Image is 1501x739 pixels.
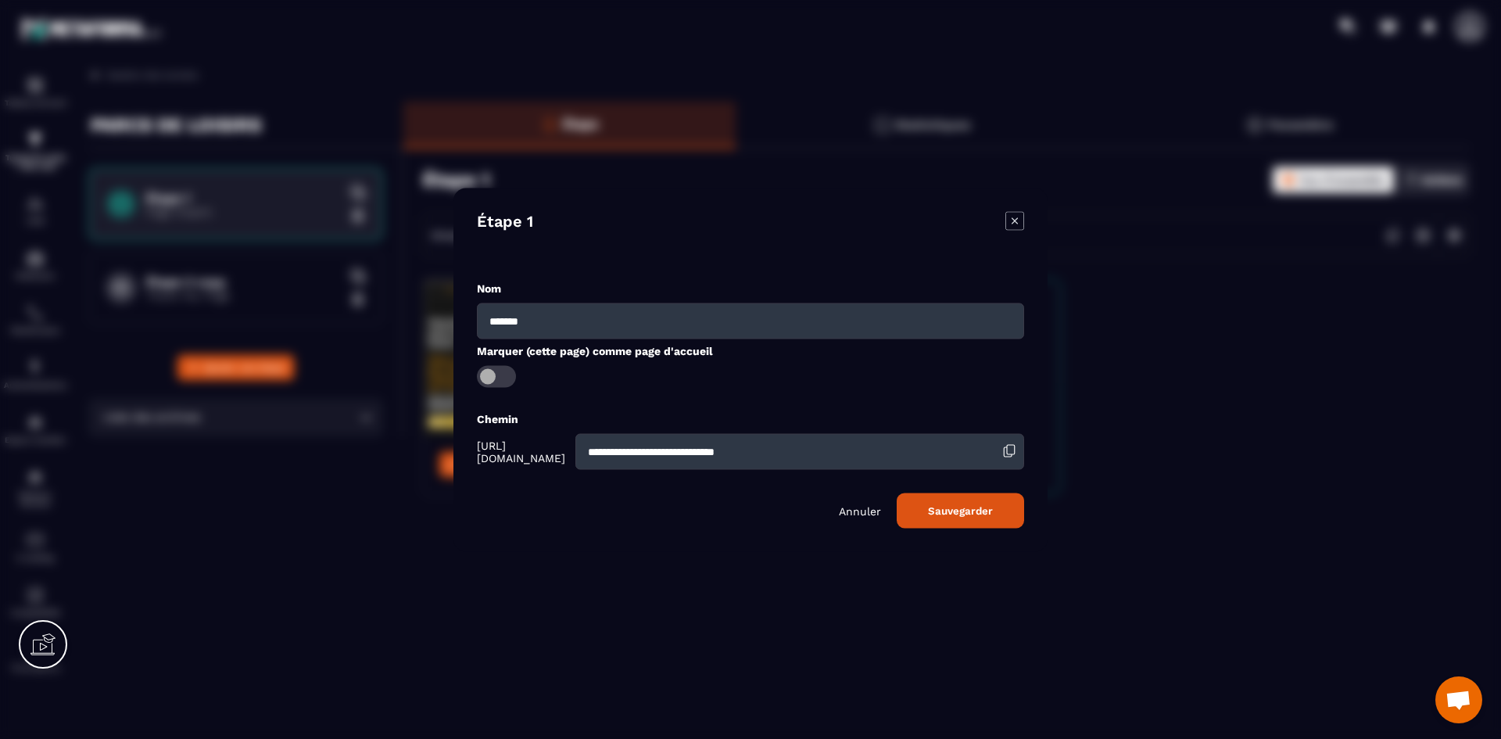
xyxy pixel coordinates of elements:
[839,504,881,517] p: Annuler
[1435,676,1482,723] a: Ouvrir le chat
[477,412,518,425] label: Chemin
[897,493,1024,528] button: Sauvegarder
[477,439,571,464] span: [URL][DOMAIN_NAME]
[477,282,501,294] label: Nom
[477,211,533,233] h4: Étape 1
[477,344,713,357] label: Marquer (cette page) comme page d'accueil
